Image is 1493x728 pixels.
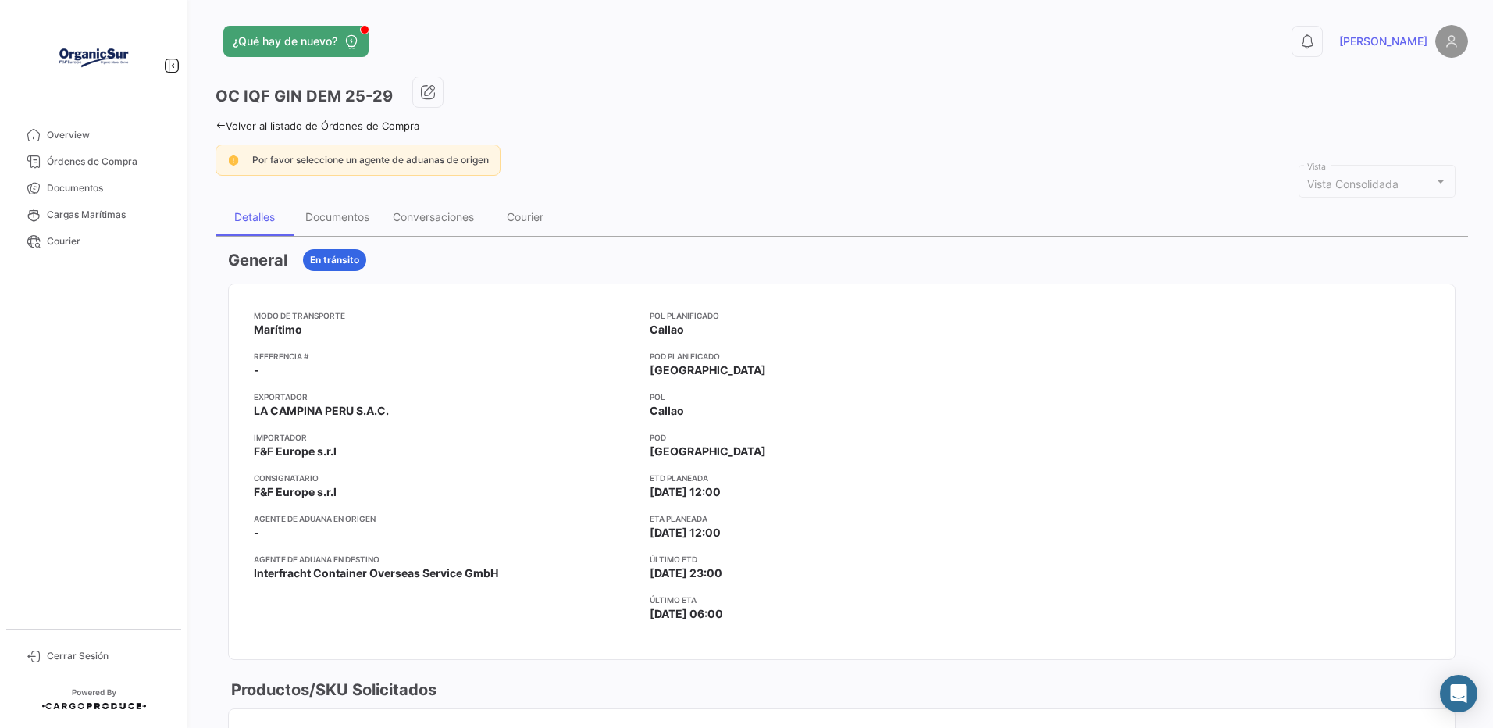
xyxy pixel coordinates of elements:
span: Documentos [47,181,169,195]
span: Callao [650,322,684,337]
span: F&F Europe s.r.l [254,484,337,500]
h3: General [228,249,287,271]
app-card-info-title: Agente de Aduana en Destino [254,553,637,566]
span: [GEOGRAPHIC_DATA] [650,362,766,378]
span: Cargas Marítimas [47,208,169,222]
h3: OC IQF GIN DEM 25-29 [216,85,393,107]
span: [DATE] 23:00 [650,566,722,581]
a: Cargas Marítimas [12,202,175,228]
span: - [254,525,259,541]
span: LA CAMPINA PERU S.A.C. [254,403,389,419]
div: Courier [507,210,543,223]
a: Courier [12,228,175,255]
span: - [254,362,259,378]
span: [DATE] 12:00 [650,525,721,541]
span: Marítimo [254,322,302,337]
a: Documentos [12,175,175,202]
span: Cerrar Sesión [47,649,169,663]
div: Documentos [305,210,369,223]
span: [DATE] 06:00 [650,606,723,622]
div: Abrir Intercom Messenger [1440,675,1477,712]
span: Por favor seleccione un agente de aduanas de origen [252,154,489,166]
a: Órdenes de Compra [12,148,175,175]
app-card-info-title: Exportador [254,391,637,403]
app-card-info-title: POD Planificado [650,350,1033,362]
span: ¿Qué hay de nuevo? [233,34,337,49]
span: [DATE] 12:00 [650,484,721,500]
app-card-info-title: Último ETD [650,553,1033,566]
span: Courier [47,234,169,248]
span: Órdenes de Compra [47,155,169,169]
span: [GEOGRAPHIC_DATA] [650,444,766,459]
span: [PERSON_NAME] [1339,34,1427,49]
mat-select-trigger: Vista Consolidada [1307,177,1399,191]
app-card-info-title: POL Planificado [650,309,1033,322]
span: En tránsito [310,253,359,267]
span: Callao [650,403,684,419]
button: ¿Qué hay de nuevo? [223,26,369,57]
app-card-info-title: Consignatario [254,472,637,484]
h3: Productos/SKU Solicitados [228,679,436,701]
div: Detalles [234,210,275,223]
app-card-info-title: Importador [254,431,637,444]
app-card-info-title: Último ETA [650,594,1033,606]
img: Logo+OrganicSur.png [55,19,133,97]
img: placeholder-user.png [1435,25,1468,58]
app-card-info-title: ETD planeada [650,472,1033,484]
div: Conversaciones [393,210,474,223]
app-card-info-title: Agente de Aduana en Origen [254,512,637,525]
app-card-info-title: Modo de Transporte [254,309,637,322]
a: Volver al listado de Órdenes de Compra [216,120,419,132]
span: Overview [47,128,169,142]
app-card-info-title: POD [650,431,1033,444]
a: Overview [12,122,175,148]
app-card-info-title: ETA planeada [650,512,1033,525]
span: F&F Europe s.r.l [254,444,337,459]
app-card-info-title: POL [650,391,1033,403]
app-card-info-title: Referencia # [254,350,637,362]
span: Interfracht Container Overseas Service GmbH [254,566,498,581]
